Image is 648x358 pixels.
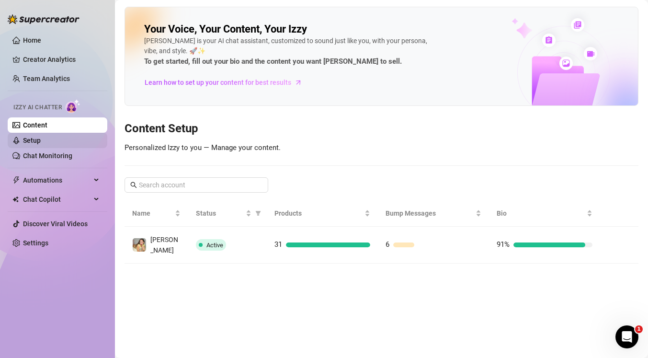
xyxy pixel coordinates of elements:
[66,99,80,113] img: AI Chatter
[145,77,291,88] span: Learn how to set up your content for best results
[23,239,48,247] a: Settings
[23,52,100,67] a: Creator Analytics
[188,200,267,227] th: Status
[130,182,137,188] span: search
[274,208,363,219] span: Products
[144,57,402,66] strong: To get started, fill out your bio and the content you want [PERSON_NAME] to sell.
[8,14,80,24] img: logo-BBDzfeDw.svg
[253,206,263,220] span: filter
[23,173,91,188] span: Automations
[125,200,188,227] th: Name
[23,137,41,144] a: Setup
[255,210,261,216] span: filter
[144,75,309,90] a: Learn how to set up your content for best results
[196,208,244,219] span: Status
[497,208,585,219] span: Bio
[125,121,638,137] h3: Content Setup
[23,220,88,228] a: Discover Viral Videos
[274,240,282,249] span: 31
[144,23,307,36] h2: Your Voice, Your Content, Your Izzy
[125,143,281,152] span: Personalized Izzy to you — Manage your content.
[497,240,510,249] span: 91%
[23,121,47,129] a: Content
[12,196,19,203] img: Chat Copilot
[23,36,41,44] a: Home
[23,75,70,82] a: Team Analytics
[386,208,474,219] span: Bump Messages
[12,176,20,184] span: thunderbolt
[139,180,255,190] input: Search account
[386,240,389,249] span: 6
[144,36,432,68] div: [PERSON_NAME] is your AI chat assistant, customized to sound just like you, with your persona, vi...
[206,242,223,249] span: Active
[23,192,91,207] span: Chat Copilot
[13,103,62,112] span: Izzy AI Chatter
[294,78,303,87] span: arrow-right
[489,8,638,105] img: ai-chatter-content-library-cLFOSyPT.png
[23,152,72,160] a: Chat Monitoring
[133,238,146,252] img: Stella
[150,236,178,254] span: [PERSON_NAME]
[615,325,638,348] iframe: Intercom live chat
[378,200,489,227] th: Bump Messages
[489,200,600,227] th: Bio
[635,325,643,333] span: 1
[267,200,378,227] th: Products
[132,208,173,219] span: Name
